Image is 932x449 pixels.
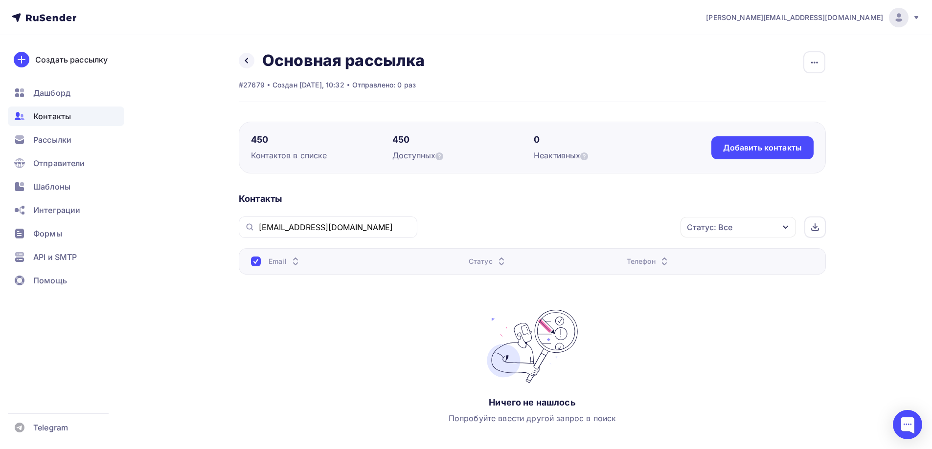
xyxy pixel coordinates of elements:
span: Интеграции [33,204,80,216]
div: Доступных [392,150,534,161]
div: Создать рассылку [35,54,108,65]
div: Статус: Все [687,221,732,233]
div: Статус [469,257,507,266]
div: Неактивных [534,150,675,161]
a: Формы [8,224,124,243]
span: Рассылки [33,134,71,146]
span: API и SMTP [33,251,77,263]
div: Добавить контакты [723,142,802,153]
div: Контактов в списке [251,150,392,161]
a: Шаблоны [8,177,124,196]
a: Контакты [8,107,124,126]
div: Ничего не нашлось [489,397,575,408]
div: Отправлено: 0 раз [352,80,416,90]
div: Email [269,257,301,266]
div: Попробуйте ввести другой запрос в поиск [449,412,616,424]
h2: Основная рассылка [262,51,425,70]
div: 0 [534,134,675,146]
div: 450 [251,134,392,146]
a: Рассылки [8,130,124,150]
span: Отправители [33,157,85,169]
a: Дашборд [8,83,124,103]
span: Формы [33,228,62,239]
span: Дашборд [33,87,70,99]
button: Статус: Все [680,216,796,238]
input: Поиск [259,222,411,233]
div: #27679 [239,80,265,90]
div: Создан [DATE], 10:32 [273,80,344,90]
a: [PERSON_NAME][EMAIL_ADDRESS][DOMAIN_NAME] [706,8,920,27]
span: [PERSON_NAME][EMAIL_ADDRESS][DOMAIN_NAME] [706,13,883,22]
span: Контакты [33,110,71,122]
span: Шаблоны [33,181,70,192]
div: Телефон [627,257,670,266]
a: Отправители [8,153,124,173]
div: 450 [392,134,534,146]
div: Контакты [239,193,826,205]
span: Помощь [33,275,67,286]
span: Telegram [33,422,68,433]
